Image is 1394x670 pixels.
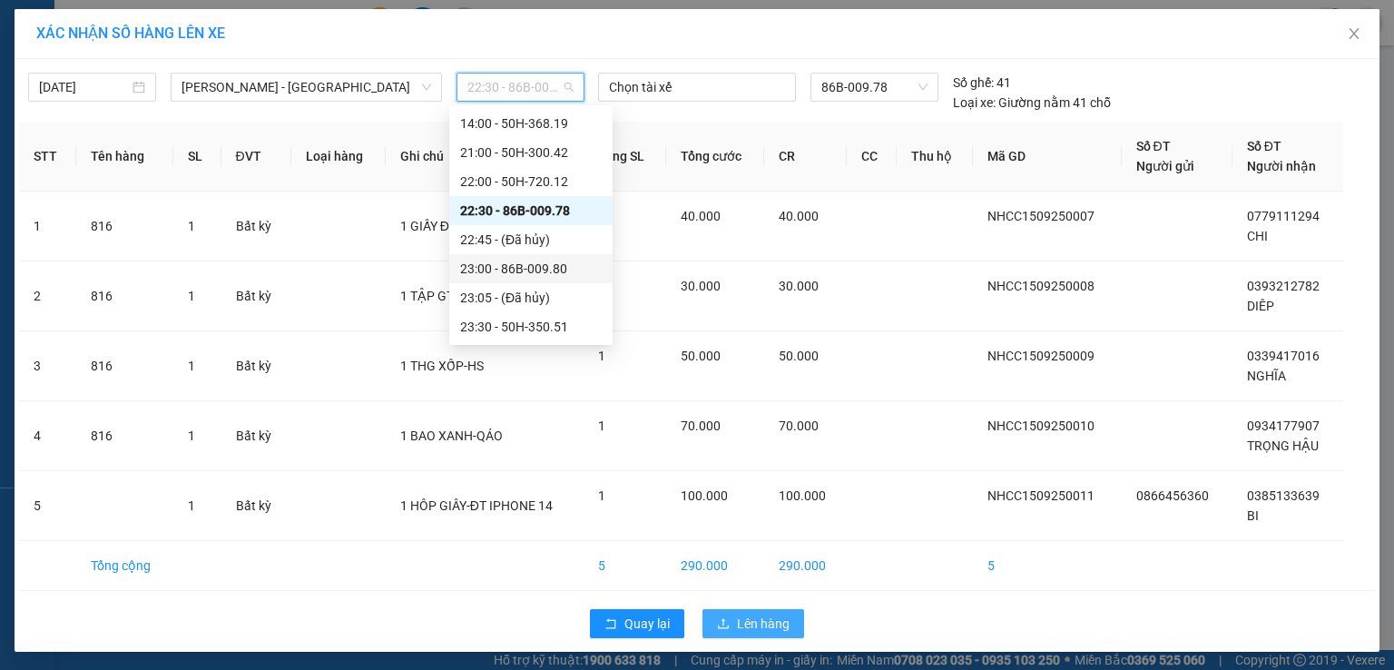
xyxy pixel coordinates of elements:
span: TRỌNG HẬU [1247,438,1319,453]
span: 22:30 - 86B-009.78 [467,74,574,101]
span: 0866456360 [1136,488,1209,503]
span: 86B-009.78 [821,74,927,101]
span: Người gửi [1136,159,1194,173]
span: 30.000 [681,279,721,293]
button: Close [1329,9,1379,60]
span: 1 [598,419,605,433]
td: 5 [973,541,1122,591]
span: NHCC1509250010 [987,419,1095,433]
th: SL [173,122,221,192]
span: Loại xe: [953,93,996,113]
span: 1 [598,488,605,503]
td: 816 [76,192,173,261]
td: 816 [76,401,173,471]
span: close [1347,26,1361,41]
span: 1 THG XỐP-HS [400,359,484,373]
th: CC [847,122,897,192]
span: NHCC1509250009 [987,349,1095,363]
li: 01 [PERSON_NAME] [8,40,346,63]
div: 22:45 - (Đã hủy) [460,230,602,250]
img: logo.jpg [8,8,99,99]
span: 1 [188,498,195,513]
span: NHCC1509250008 [987,279,1095,293]
button: rollbackQuay lại [590,609,684,638]
span: Lên hàng [737,614,790,634]
span: 0385133639 [1247,488,1320,503]
td: 3 [19,331,76,401]
td: Bất kỳ [221,261,291,331]
span: Số ĐT [1247,139,1281,153]
span: rollback [604,617,617,632]
div: 41 [953,73,1011,93]
span: 70.000 [681,419,721,433]
div: 23:00 - 86B-009.80 [460,259,602,279]
span: CHI [1247,229,1268,243]
span: 50.000 [681,349,721,363]
button: uploadLên hàng [702,609,804,638]
span: NGHĨA [1247,369,1286,383]
td: Bất kỳ [221,471,291,541]
span: 1 GIẤY ĐỒ ĂN [400,219,478,233]
span: 0393212782 [1247,279,1320,293]
div: 21:00 - 50H-300.42 [460,143,602,163]
th: STT [19,122,76,192]
span: 50.000 [779,349,819,363]
td: 5 [584,541,666,591]
div: 22:30 - 86B-009.78 [460,201,602,221]
b: [PERSON_NAME] [104,12,257,34]
span: 0339417016 [1247,349,1320,363]
span: 1 TẬP GT [400,289,454,303]
span: Phan Rí - Sài Gòn [182,74,431,101]
th: CR [764,122,848,192]
div: 23:05 - (Đã hủy) [460,288,602,308]
span: 70.000 [779,419,819,433]
td: 816 [76,261,173,331]
span: environment [104,44,119,58]
td: Bất kỳ [221,401,291,471]
span: 1 HÔP GIÂY-ĐT IPHONE 14 [400,498,553,513]
span: Người nhận [1247,159,1316,173]
span: 1 [188,429,195,443]
div: 22:00 - 50H-720.12 [460,172,602,192]
th: Ghi chú [386,122,584,192]
span: NHCC1509250011 [987,488,1095,503]
td: Bất kỳ [221,331,291,401]
input: 15/09/2025 [39,77,129,97]
td: 4 [19,401,76,471]
td: 2 [19,261,76,331]
th: Tổng SL [584,122,666,192]
td: 290.000 [764,541,848,591]
th: Tổng cước [666,122,764,192]
span: BI [1247,508,1259,523]
div: Giường nằm 41 chỗ [953,93,1111,113]
th: Loại hàng [291,122,386,192]
td: 1 [19,192,76,261]
span: Số ghế: [953,73,994,93]
span: 1 [188,219,195,233]
td: Bất kỳ [221,192,291,261]
span: 1 [188,359,195,373]
span: 30.000 [779,279,819,293]
span: phone [104,66,119,81]
li: 02523854854 [8,63,346,85]
span: 100.000 [681,488,728,503]
span: 1 BAO XANH-QÁO [400,429,503,443]
span: DIÊP [1247,299,1274,313]
div: 23:30 - 50H-350.51 [460,317,602,337]
span: NHCC1509250007 [987,209,1095,223]
span: 0779111294 [1247,209,1320,223]
th: Tên hàng [76,122,173,192]
span: upload [717,617,730,632]
span: Số ĐT [1136,139,1171,153]
span: 1 [188,289,195,303]
th: Thu hộ [897,122,973,192]
td: 816 [76,331,173,401]
span: 0934177907 [1247,419,1320,433]
span: 100.000 [779,488,826,503]
b: GỬI : Nhận hàng Chí Công [8,113,303,143]
span: XÁC NHẬN SỐ HÀNG LÊN XE [36,25,225,42]
div: 14:00 - 50H-368.19 [460,113,602,133]
span: down [421,82,432,93]
span: 1 [598,349,605,363]
th: ĐVT [221,122,291,192]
